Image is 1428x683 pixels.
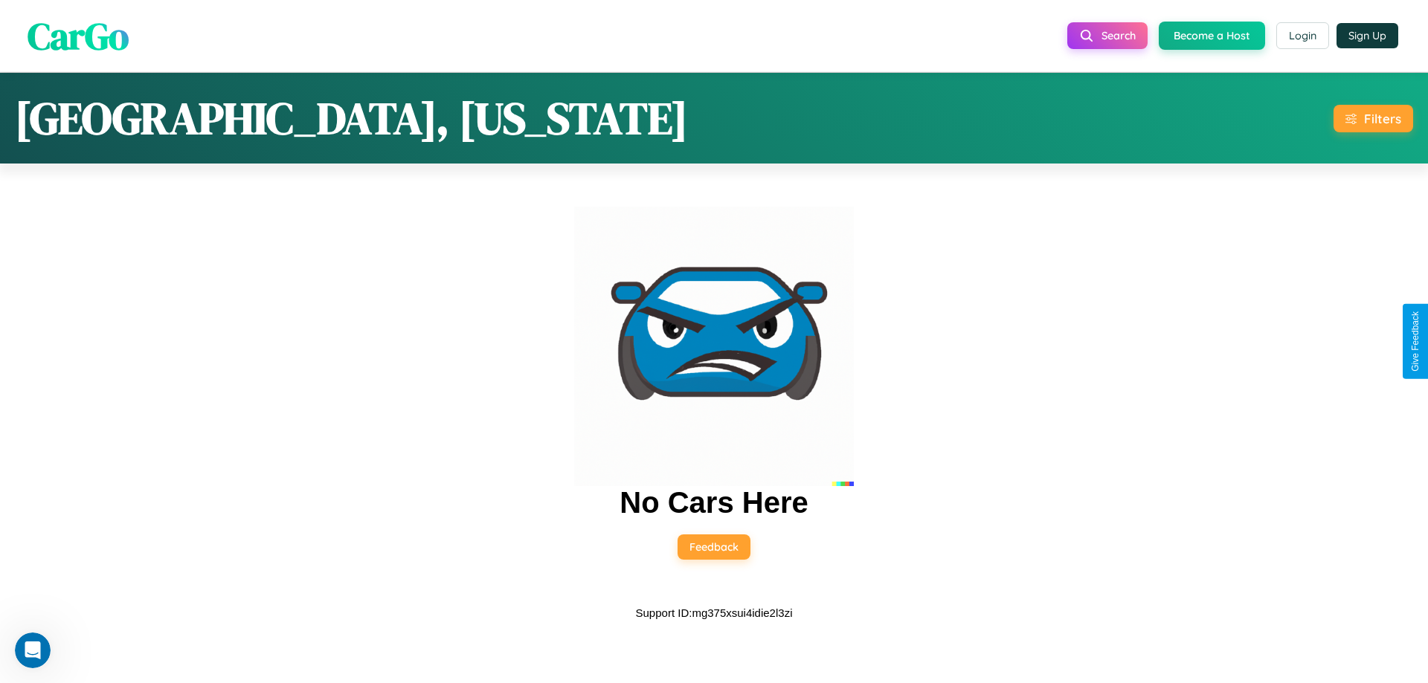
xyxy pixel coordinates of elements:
button: Login [1276,22,1329,49]
h2: No Cars Here [620,486,808,519]
div: Filters [1364,111,1401,126]
img: car [574,207,854,486]
span: Search [1101,29,1136,42]
button: Filters [1334,105,1413,132]
h1: [GEOGRAPHIC_DATA], [US_STATE] [15,88,688,149]
iframe: Intercom live chat [15,632,51,668]
button: Sign Up [1337,23,1398,48]
button: Become a Host [1159,22,1265,50]
button: Feedback [678,534,750,560]
span: CarGo [28,10,129,61]
button: Search [1067,22,1148,49]
div: Give Feedback [1410,311,1421,372]
p: Support ID: mg375xsui4idie2l3zi [636,603,793,623]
